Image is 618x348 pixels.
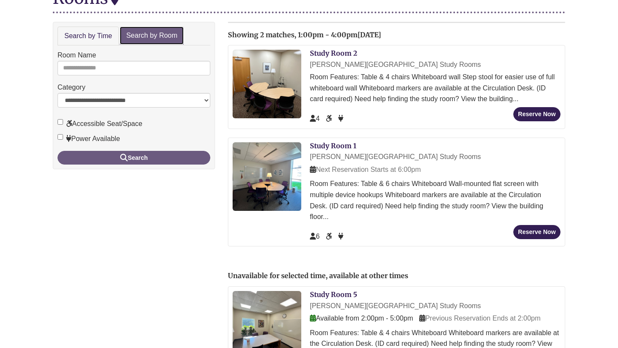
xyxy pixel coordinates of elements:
input: Power Available [58,134,63,140]
button: Reserve Now [513,107,560,121]
input: Accessible Seat/Space [58,119,63,125]
div: [PERSON_NAME][GEOGRAPHIC_DATA] Study Rooms [310,59,560,70]
label: Power Available [58,133,120,144]
span: Accessible Seat/Space [326,233,333,240]
span: Accessible Seat/Space [326,115,333,122]
div: [PERSON_NAME][GEOGRAPHIC_DATA] Study Rooms [310,300,560,312]
a: Search by Time [58,27,119,46]
span: The capacity of this space [310,115,320,122]
a: Study Room 1 [310,141,356,150]
img: Study Room 2 [233,50,301,118]
a: Study Room 2 [310,49,357,57]
a: Study Room 5 [310,290,357,299]
button: Search [58,151,210,165]
a: Search by Room [120,27,184,45]
label: Accessible Seat/Space [58,118,142,129]
h2: Unavailable for selected time, available at other times [228,272,565,280]
label: Category [58,82,85,93]
span: Available from 2:00pm - 5:00pm [310,315,413,322]
div: Room Features: Table & 6 chairs Whiteboard Wall-mounted flat screen with multiple device hookups ... [310,178,560,222]
span: Previous Reservation Ends at 2:00pm [419,315,541,322]
label: Room Name [58,50,96,61]
div: [PERSON_NAME][GEOGRAPHIC_DATA] Study Rooms [310,151,560,162]
span: , 1:00pm - 4:00pm[DATE] [294,30,381,39]
button: Reserve Now [513,225,560,239]
h2: Showing 2 matches [228,31,565,39]
span: The capacity of this space [310,233,320,240]
span: Power Available [338,115,343,122]
span: Power Available [338,233,343,240]
span: Next Reservation Starts at 6:00pm [310,166,421,173]
img: Study Room 1 [233,142,301,211]
div: Room Features: Table & 4 chairs Whiteboard wall Step stool for easier use of full whiteboard wall... [310,72,560,105]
